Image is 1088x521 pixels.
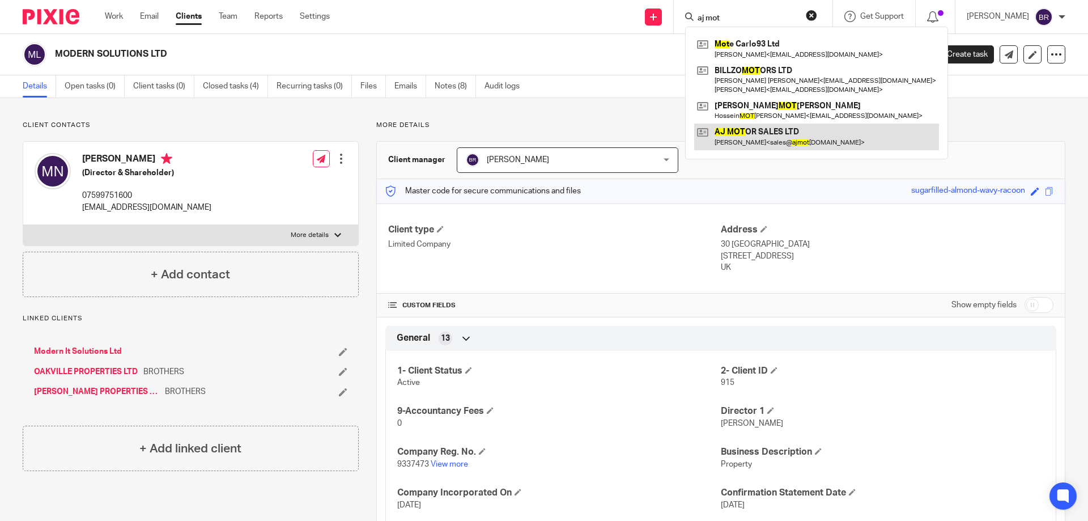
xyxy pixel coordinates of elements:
p: [STREET_ADDRESS] [721,251,1053,262]
i: Primary [161,153,172,164]
p: Linked clients [23,314,359,323]
img: svg%3E [35,153,71,189]
p: More details [291,231,329,240]
h4: Business Description [721,446,1044,458]
a: OAKVILLE PROPERTIES LTD [34,366,138,378]
span: 915 [721,379,734,387]
a: Emails [394,75,426,98]
p: 30 [GEOGRAPHIC_DATA] [721,239,1053,250]
a: Settings [300,11,330,22]
h4: Director 1 [721,405,1044,417]
span: BROTHERS [165,386,206,397]
input: Search [696,14,798,24]
span: Property [721,460,752,468]
p: Master code for secure communications and files [385,185,581,197]
a: Team [219,11,237,22]
img: svg%3E [23,43,46,66]
a: Files [360,75,386,98]
span: 0 [397,420,402,427]
span: 9337473 [397,460,429,468]
a: Create task [928,45,994,63]
h4: + Add contact [151,266,230,283]
p: UK [721,262,1053,273]
span: [PERSON_NAME] [721,420,783,427]
a: [PERSON_NAME] PROPERTIES LTD [34,386,159,397]
span: General [397,332,430,344]
a: Audit logs [484,75,528,98]
a: Modern It Solutions Ltd [34,346,122,357]
h4: 9-Accountancy Fees [397,405,721,417]
label: Show empty fields [951,299,1017,311]
a: Closed tasks (4) [203,75,268,98]
button: Clear [806,10,817,21]
a: Client tasks (0) [133,75,194,98]
p: [EMAIL_ADDRESS][DOMAIN_NAME] [82,202,211,213]
h4: Address [721,224,1053,236]
span: BROTHERS [143,366,184,378]
h2: MODERN SOLUTIONS LTD [55,48,740,60]
p: [PERSON_NAME] [967,11,1029,22]
h5: (Director & Shareholder) [82,167,211,179]
p: Client contacts [23,121,359,130]
div: sugarfilled-almond-wavy-racoon [911,185,1025,198]
a: Recurring tasks (0) [277,75,352,98]
span: [DATE] [397,501,421,509]
p: Limited Company [388,239,721,250]
span: [PERSON_NAME] [487,156,549,164]
span: [DATE] [721,501,745,509]
a: Clients [176,11,202,22]
a: Details [23,75,56,98]
h4: Client type [388,224,721,236]
h4: Confirmation Statement Date [721,487,1044,499]
a: Open tasks (0) [65,75,125,98]
img: Pixie [23,9,79,24]
img: svg%3E [466,153,479,167]
h4: 2- Client ID [721,365,1044,377]
h4: [PERSON_NAME] [82,153,211,167]
a: Notes (8) [435,75,476,98]
h4: CUSTOM FIELDS [388,301,721,310]
a: Reports [254,11,283,22]
p: 07599751600 [82,190,211,201]
h4: + Add linked client [139,440,241,458]
h4: Company Incorporated On [397,487,721,499]
a: Work [105,11,123,22]
h4: Company Reg. No. [397,446,721,458]
a: Email [140,11,159,22]
span: 13 [441,333,450,344]
span: Active [397,379,420,387]
span: Get Support [860,12,904,20]
img: svg%3E [1035,8,1053,26]
h3: Client manager [388,154,445,166]
h4: 1- Client Status [397,365,721,377]
a: View more [431,460,468,468]
p: More details [376,121,1065,130]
